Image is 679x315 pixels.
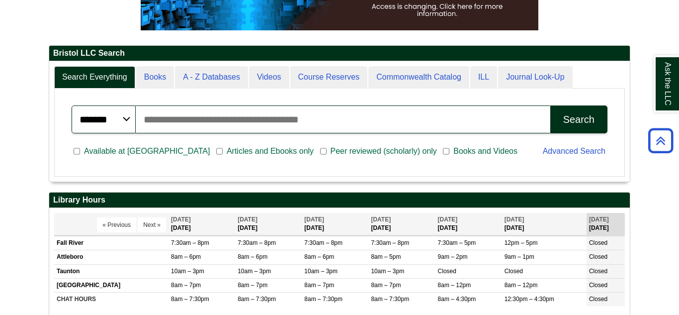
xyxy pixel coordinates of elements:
[438,216,458,223] span: [DATE]
[589,239,607,246] span: Closed
[54,278,169,292] td: [GEOGRAPHIC_DATA]
[171,239,209,246] span: 7:30am – 8pm
[589,253,607,260] span: Closed
[171,282,201,289] span: 8am – 7pm
[304,216,324,223] span: [DATE]
[49,46,630,61] h2: Bristol LLC Search
[645,134,677,147] a: Back to Top
[505,253,534,260] span: 9am – 1pm
[80,145,214,157] span: Available at [GEOGRAPHIC_DATA]
[550,105,607,133] button: Search
[543,147,605,155] a: Advanced Search
[304,239,342,246] span: 7:30am – 8pm
[238,282,267,289] span: 8am – 7pm
[54,236,169,250] td: Fall River
[589,296,607,303] span: Closed
[371,239,409,246] span: 7:30am – 8pm
[171,268,204,275] span: 10am – 3pm
[371,282,401,289] span: 8am – 7pm
[368,66,469,89] a: Commonwealth Catalog
[49,193,630,208] h2: Library Hours
[238,239,276,246] span: 7:30am – 8pm
[304,268,338,275] span: 10am – 3pm
[290,66,368,89] a: Course Reserves
[175,66,248,89] a: A - Z Databases
[304,253,334,260] span: 8am – 6pm
[505,216,524,223] span: [DATE]
[498,66,572,89] a: Journal Look-Up
[470,66,497,89] a: ILL
[238,268,271,275] span: 10am – 3pm
[97,217,136,232] button: « Previous
[589,216,609,223] span: [DATE]
[505,282,538,289] span: 8am – 12pm
[249,66,289,89] a: Videos
[438,282,471,289] span: 8am – 12pm
[371,268,404,275] span: 10am – 3pm
[54,292,169,306] td: CHAT HOURS
[235,213,302,235] th: [DATE]
[238,296,276,303] span: 8am – 7:30pm
[320,147,327,156] input: Peer reviewed (scholarly) only
[505,268,523,275] span: Closed
[169,213,235,235] th: [DATE]
[563,114,594,125] div: Search
[438,296,476,303] span: 8am – 4:30pm
[589,268,607,275] span: Closed
[54,66,135,89] a: Search Everything
[327,145,441,157] span: Peer reviewed (scholarly) only
[449,145,521,157] span: Books and Videos
[171,253,201,260] span: 8am – 6pm
[304,282,334,289] span: 8am – 7pm
[371,253,401,260] span: 8am – 5pm
[138,217,166,232] button: Next »
[371,296,409,303] span: 8am – 7:30pm
[171,216,191,223] span: [DATE]
[54,250,169,264] td: Attleboro
[238,216,257,223] span: [DATE]
[304,296,342,303] span: 8am – 7:30pm
[54,264,169,278] td: Taunton
[74,147,80,156] input: Available at [GEOGRAPHIC_DATA]
[438,253,468,260] span: 9am – 2pm
[136,66,174,89] a: Books
[216,147,223,156] input: Articles and Ebooks only
[443,147,449,156] input: Books and Videos
[505,239,538,246] span: 12pm – 5pm
[502,213,587,235] th: [DATE]
[438,268,456,275] span: Closed
[302,213,368,235] th: [DATE]
[238,253,267,260] span: 8am – 6pm
[589,282,607,289] span: Closed
[587,213,625,235] th: [DATE]
[223,145,318,157] span: Articles and Ebooks only
[435,213,502,235] th: [DATE]
[371,216,391,223] span: [DATE]
[368,213,435,235] th: [DATE]
[171,296,209,303] span: 8am – 7:30pm
[505,296,554,303] span: 12:30pm – 4:30pm
[438,239,476,246] span: 7:30am – 5pm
